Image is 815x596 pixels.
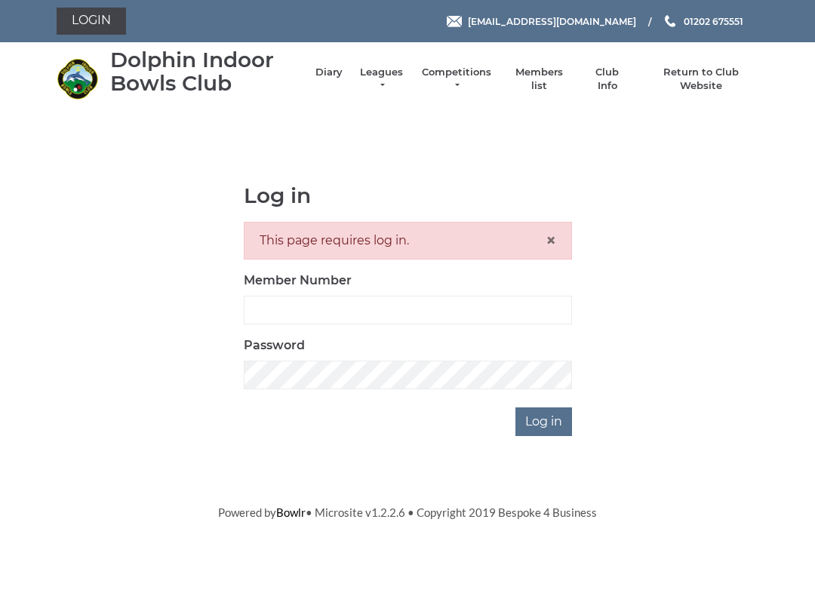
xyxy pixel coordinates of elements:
a: Email [EMAIL_ADDRESS][DOMAIN_NAME] [447,14,636,29]
span: [EMAIL_ADDRESS][DOMAIN_NAME] [468,15,636,26]
img: Email [447,16,462,27]
button: Close [546,232,556,250]
div: Dolphin Indoor Bowls Club [110,48,300,95]
h1: Log in [244,184,572,207]
a: Members list [507,66,570,93]
img: Dolphin Indoor Bowls Club [57,58,98,100]
a: Competitions [420,66,493,93]
a: Club Info [586,66,629,93]
a: Return to Club Website [644,66,758,93]
span: 01202 675551 [684,15,743,26]
label: Member Number [244,272,352,290]
a: Login [57,8,126,35]
label: Password [244,336,305,355]
a: Diary [315,66,343,79]
a: Bowlr [276,505,306,519]
img: Phone us [665,15,675,27]
span: × [546,229,556,251]
a: Phone us 01202 675551 [663,14,743,29]
div: This page requires log in. [244,222,572,260]
input: Log in [515,407,572,436]
span: Powered by • Microsite v1.2.2.6 • Copyright 2019 Bespoke 4 Business [218,505,597,519]
a: Leagues [358,66,405,93]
